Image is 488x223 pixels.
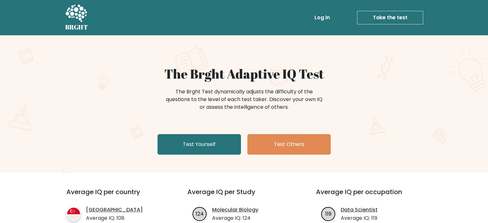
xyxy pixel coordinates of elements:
a: Test Yourself [158,134,241,155]
h3: Average IQ per country [66,188,164,203]
a: [GEOGRAPHIC_DATA] [86,206,143,214]
text: 124 [196,210,204,217]
h1: The Brght Adaptive IQ Test [88,66,401,81]
text: 119 [325,210,331,217]
h5: BRGHT [65,23,88,31]
a: Data Scientist [341,206,378,214]
h3: Average IQ per Study [187,188,301,203]
a: BRGHT [65,3,88,33]
img: country [66,207,81,221]
a: Log in [312,11,332,24]
p: Average IQ: 119 [341,214,378,222]
a: Molecular Biology [212,206,258,214]
a: Take the test [357,11,423,24]
p: Average IQ: 124 [212,214,258,222]
div: The Brght Test dynamically adjusts the difficulty of the questions to the level of each test take... [164,88,324,111]
a: Test Others [247,134,331,155]
h3: Average IQ per occupation [316,188,429,203]
p: Average IQ: 108 [86,214,143,222]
